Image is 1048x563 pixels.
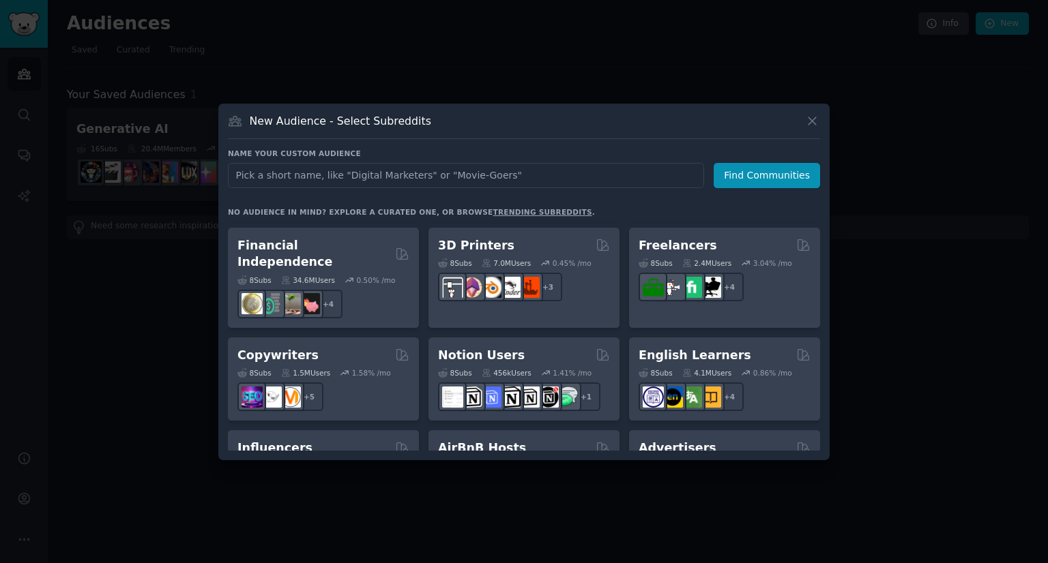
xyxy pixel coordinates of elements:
div: + 4 [715,273,744,301]
div: 1.41 % /mo [553,368,592,378]
div: 7.0M Users [482,258,532,268]
h2: Freelancers [639,237,717,254]
div: 2.4M Users [682,258,732,268]
div: 0.50 % /mo [357,275,396,285]
img: FinancialPlanning [261,293,282,314]
div: + 1 [572,382,600,411]
img: 3Dmodeling [461,277,482,298]
div: + 3 [534,273,562,301]
img: FixMyPrint [519,277,540,298]
img: BestNotionTemplates [538,386,559,408]
h3: New Audience - Select Subreddits [250,114,431,128]
div: 8 Sub s [438,368,472,378]
img: 3Dprinting [442,277,463,298]
div: 8 Sub s [237,275,272,285]
div: 34.6M Users [281,275,335,285]
div: 8 Sub s [639,368,673,378]
img: blender [480,277,501,298]
img: SEO [242,386,263,408]
div: 8 Sub s [639,258,673,268]
input: Pick a short name, like "Digital Marketers" or "Movie-Goers" [228,163,704,188]
h2: Financial Independence [237,237,390,271]
img: LearnEnglishOnReddit [700,386,721,408]
img: notioncreations [461,386,482,408]
h2: Influencers [237,440,312,457]
img: language_exchange [681,386,702,408]
img: KeepWriting [261,386,282,408]
img: forhire [643,277,664,298]
div: 1.5M Users [281,368,331,378]
div: 456k Users [482,368,532,378]
img: freelance_forhire [662,277,683,298]
h2: English Learners [639,347,751,364]
img: languagelearning [643,386,664,408]
img: NotionPromote [557,386,578,408]
div: No audience in mind? Explore a curated one, or browse . [228,207,595,217]
div: 0.86 % /mo [753,368,792,378]
img: content_marketing [280,386,301,408]
img: Notiontemplates [442,386,463,408]
h2: Notion Users [438,347,525,364]
h2: Advertisers [639,440,716,457]
img: FreeNotionTemplates [480,386,501,408]
img: Fiverr [681,277,702,298]
div: 8 Sub s [237,368,272,378]
div: 3.04 % /mo [753,258,792,268]
div: 0.45 % /mo [553,258,592,268]
div: 8 Sub s [438,258,472,268]
a: trending subreddits [493,208,592,216]
h3: Name your custom audience [228,149,820,158]
h2: AirBnB Hosts [438,440,526,457]
div: + 4 [715,382,744,411]
img: EnglishLearning [662,386,683,408]
img: NotionGeeks [499,386,521,408]
button: Find Communities [714,163,820,188]
div: + 5 [295,382,323,411]
img: ender3 [499,277,521,298]
div: 4.1M Users [682,368,732,378]
h2: 3D Printers [438,237,514,254]
img: Fire [280,293,301,314]
img: AskNotion [519,386,540,408]
h2: Copywriters [237,347,319,364]
img: fatFIRE [299,293,320,314]
div: + 4 [314,290,343,318]
div: 1.58 % /mo [352,368,391,378]
img: UKPersonalFinance [242,293,263,314]
img: Freelancers [700,277,721,298]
